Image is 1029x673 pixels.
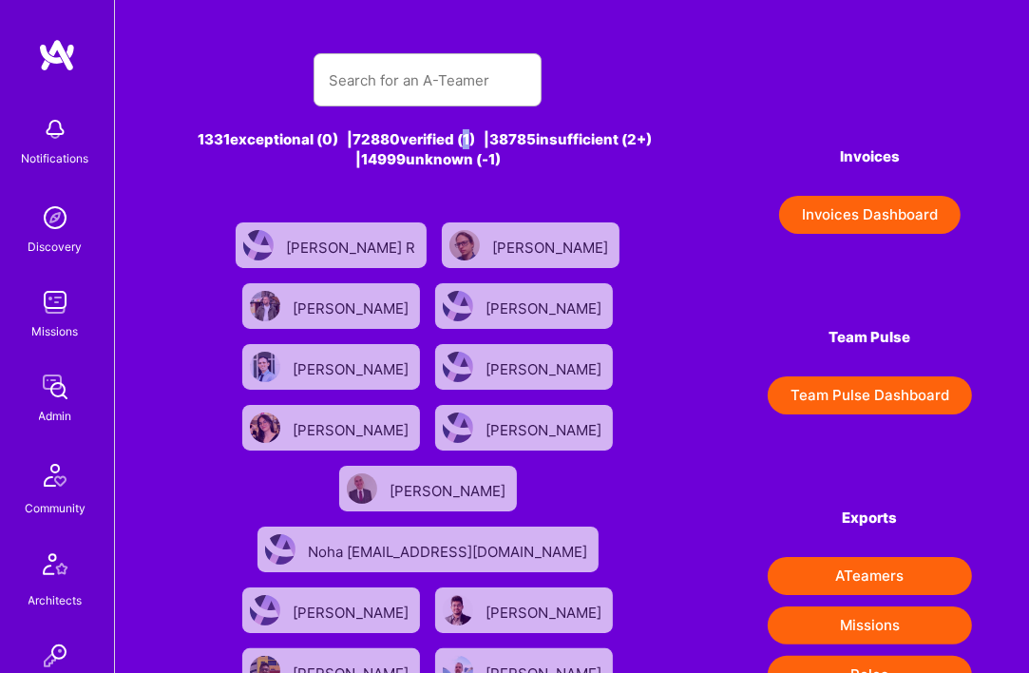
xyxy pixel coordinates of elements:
div: [PERSON_NAME] [492,233,612,258]
img: discovery [36,199,74,237]
img: Architects [32,545,78,590]
img: User Avatar [443,595,473,625]
div: [PERSON_NAME] [486,294,605,318]
img: User Avatar [443,291,473,321]
img: User Avatar [449,230,480,260]
a: User Avatar[PERSON_NAME] [332,458,524,519]
div: [PERSON_NAME] [486,598,605,623]
img: User Avatar [250,413,280,443]
button: Team Pulse Dashboard [768,376,972,414]
a: User Avatar[PERSON_NAME] [428,580,620,641]
a: User Avatar[PERSON_NAME] [428,336,620,397]
a: User Avatar[PERSON_NAME] [428,397,620,458]
img: User Avatar [250,595,280,625]
div: Admin [39,406,72,426]
div: 1331 exceptional (0) | 72880 verified (1) | 38785 insufficient (2+) | 14999 unknown (-1) [172,129,684,169]
a: User Avatar[PERSON_NAME] [235,580,428,641]
img: admin teamwork [36,368,74,406]
div: Notifications [22,148,89,168]
div: Discovery [29,237,83,257]
img: User Avatar [250,291,280,321]
a: User Avatar[PERSON_NAME] [235,336,428,397]
img: User Avatar [250,352,280,382]
div: Missions [32,321,79,341]
h4: Team Pulse [768,329,972,346]
button: Invoices Dashboard [779,196,961,234]
div: [PERSON_NAME] [293,415,412,440]
div: Architects [29,590,83,610]
div: Noha [EMAIL_ADDRESS][DOMAIN_NAME] [308,537,591,562]
div: [PERSON_NAME] [293,355,412,379]
img: User Avatar [443,413,473,443]
a: User Avatar[PERSON_NAME] [235,397,428,458]
img: User Avatar [243,230,274,260]
a: Invoices Dashboard [768,196,972,234]
button: ATeamers [768,557,972,595]
img: teamwork [36,283,74,321]
a: User Avatar[PERSON_NAME] [434,215,627,276]
div: [PERSON_NAME] [486,415,605,440]
button: Missions [768,606,972,644]
h4: Invoices [768,148,972,165]
div: [PERSON_NAME] [293,598,412,623]
input: Search for an A-Teamer [329,56,526,105]
div: Community [25,498,86,518]
div: [PERSON_NAME] [390,476,509,501]
img: logo [38,38,76,72]
img: User Avatar [347,473,377,504]
img: User Avatar [265,534,295,565]
h4: Exports [768,510,972,527]
div: [PERSON_NAME] [293,294,412,318]
img: bell [36,110,74,148]
a: User AvatarNoha [EMAIL_ADDRESS][DOMAIN_NAME] [250,519,606,580]
a: User Avatar[PERSON_NAME] [428,276,620,336]
div: [PERSON_NAME] [486,355,605,379]
div: [PERSON_NAME] R [286,233,419,258]
a: User Avatar[PERSON_NAME] [235,276,428,336]
img: User Avatar [443,352,473,382]
img: Community [32,452,78,498]
a: User Avatar[PERSON_NAME] R [228,215,434,276]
